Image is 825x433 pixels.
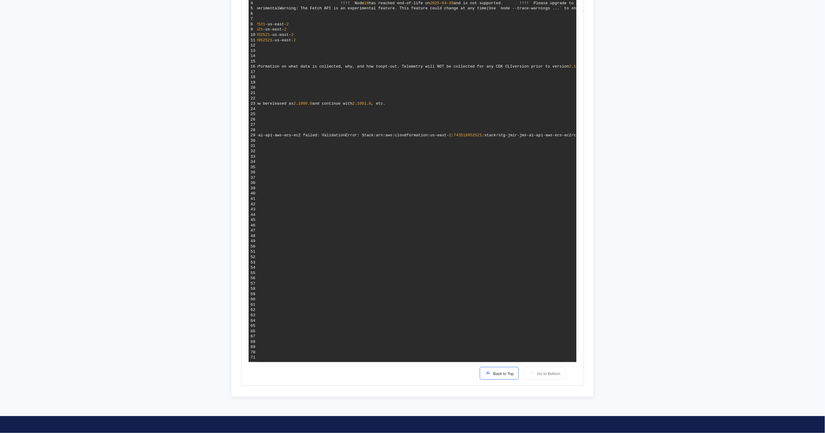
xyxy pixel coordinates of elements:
div: 19 [251,80,256,85]
span: 2 [294,38,296,43]
span: version prior to version [512,64,569,69]
button: Back to Top [480,367,519,380]
span: ❌ stg-jmir-jms-ai-api-aws-ecs-ec2 failed: ValidationError: Stack:arn:aws:cloudformation:us-east- [218,133,449,137]
span: 2025 [430,1,439,5]
div: 7 [251,16,256,22]
div: 11 [251,38,256,43]
span: 2 [449,133,451,137]
div: 21 [251,90,256,96]
div: 10 [251,32,256,38]
div: 56 [251,276,256,281]
div: 51 [251,249,256,254]
div: 28 [251,128,256,133]
div: 45 [251,217,256,223]
span: 743518952521 [454,133,482,137]
div: 32 [251,149,256,154]
div: 4 [251,1,256,6]
div: 35 [251,165,256,170]
div: 46 [251,223,256,228]
div: 67 [251,334,256,339]
div: 55 [251,270,256,276]
div: 6 [251,11,256,17]
span: -us-east- [265,22,286,27]
span: !! Please upgrade to a supported node version as soon as possible. !! [524,1,712,5]
div: 68 [251,339,256,345]
div: 60 [251,297,256,302]
span: 2 [284,27,287,32]
span: 04 [442,1,447,5]
div: 9 [251,27,256,32]
div: 17 [251,69,256,75]
span: Back to Top [491,371,514,376]
span: , etc. [371,101,385,106]
div: 69 [251,344,256,350]
span: 0 [369,101,371,106]
span: . [571,64,574,69]
img: scroll-to-icon-light-gray.svg [529,370,535,376]
span: 1100 [574,64,583,69]
span: 18 [364,1,369,5]
span: . [308,101,310,106]
span: released as [268,101,294,106]
div: 40 [251,191,256,196]
div: 29 [251,133,256,138]
div: 25 [251,112,256,117]
div: 54 [251,265,256,270]
div: 65 [251,323,256,329]
span: -us-east- [272,38,293,43]
div: 20 [251,85,256,90]
div: 44 [251,212,256,218]
span: -us-east- [263,27,284,32]
span: 1001 [357,101,366,106]
span: 30 [449,1,454,5]
div: 63 [251,313,256,318]
span: . [355,101,357,106]
div: 24 [251,106,256,112]
span: ) ExperimentalWarning: The Fetch API is an experimental feature. This feature could change at any... [247,6,487,11]
div: 59 [251,292,256,297]
span: . [296,101,298,106]
div: 38 [251,180,256,186]
div: 61 [251,302,256,308]
span: 2 [352,101,355,106]
div: 22 [251,96,256,101]
div: 52 [251,254,256,260]
div: 64 [251,318,256,324]
span: Go to Bottom [535,371,560,376]
span: 2 [294,101,296,106]
div: 37 [251,175,256,181]
div: 43 [251,207,256,212]
span: 743518952521 [244,38,272,43]
div: 50 [251,244,256,249]
span: - [447,1,449,5]
div: 30 [251,138,256,144]
div: 23 [251,101,256,106]
span: information on what data is collected, why, and how to [253,64,381,69]
button: Go to Bottom [524,367,565,380]
span: 0 [310,101,312,106]
div: 13 [251,48,256,54]
img: scroll-to-icon.svg [485,370,491,376]
div: 58 [251,286,256,292]
div: 5 [251,6,256,11]
span: 2 [291,33,294,37]
div: 57 [251,281,256,286]
span: has reached end-of-life on [369,1,430,5]
div: 26 [251,117,256,122]
div: 36 [251,170,256,175]
span: and is not supported. !! [454,1,524,5]
div: 15 [251,59,256,64]
span: -us-east- [270,33,291,37]
div: 8 [251,22,256,27]
div: 41 [251,196,256,202]
div: 33 [251,154,256,160]
span: . [367,101,369,106]
div: 14 [251,53,256,59]
span: opt-out. Telemetry will NOT be collected for any CDK CLI [381,64,512,69]
span: 1000 [298,101,307,106]
div: 47 [251,228,256,233]
div: 48 [251,233,256,239]
span: and continue with [312,101,352,106]
div: 49 [251,239,256,244]
div: 31 [251,143,256,149]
